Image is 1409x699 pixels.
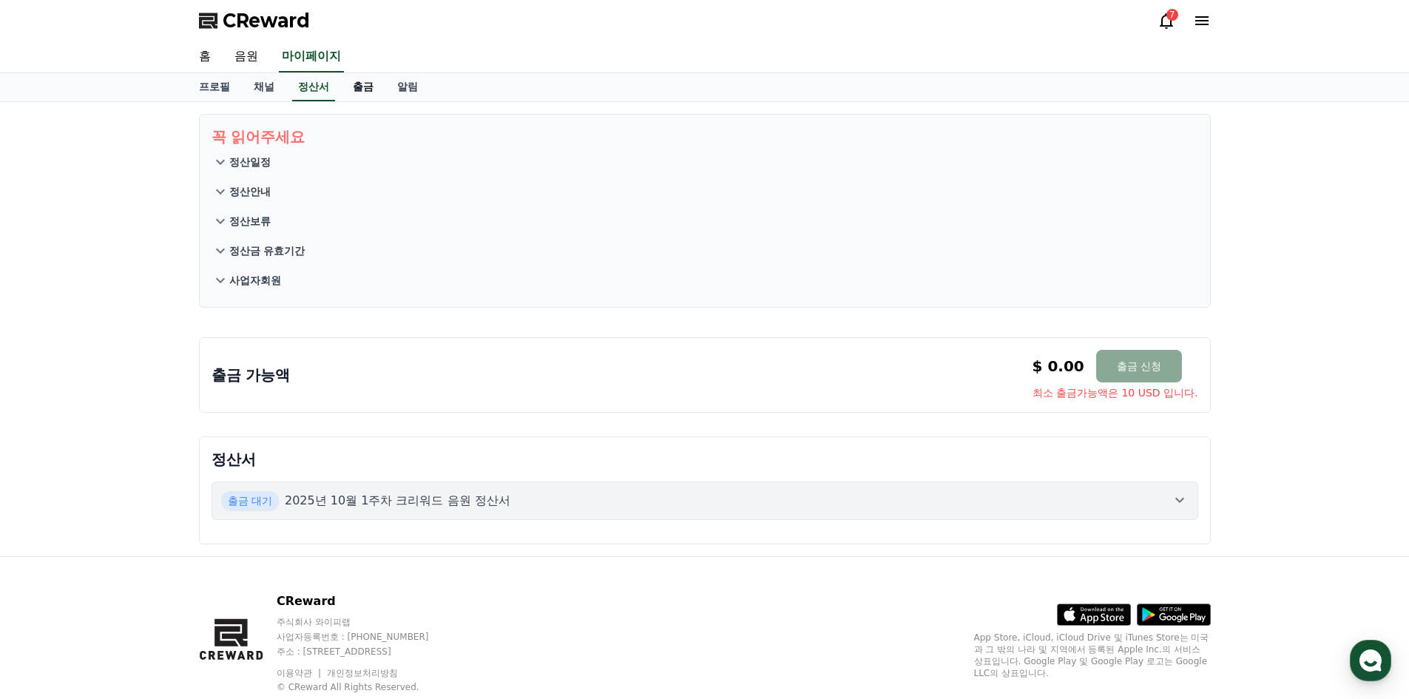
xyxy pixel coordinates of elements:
a: 7 [1158,12,1175,30]
span: 홈 [47,491,55,503]
span: 설정 [229,491,246,503]
a: 설정 [191,469,284,506]
a: 출금 [341,73,385,101]
a: 홈 [4,469,98,506]
button: 출금 신청 [1096,350,1182,382]
p: 주식회사 와이피랩 [277,616,457,628]
button: 사업자회원 [212,266,1198,295]
a: 마이페이지 [279,41,344,72]
p: 정산보류 [229,214,271,229]
p: 주소 : [STREET_ADDRESS] [277,646,457,658]
a: 음원 [223,41,270,72]
button: 출금 대기 2025년 10월 1주차 크리워드 음원 정산서 [212,482,1198,520]
p: $ 0.00 [1033,356,1084,376]
button: 정산보류 [212,206,1198,236]
span: 최소 출금가능액은 10 USD 입니다. [1033,385,1198,400]
p: 사업자회원 [229,273,281,288]
p: 정산금 유효기간 [229,243,305,258]
p: 사업자등록번호 : [PHONE_NUMBER] [277,631,457,643]
p: 출금 가능액 [212,365,291,385]
span: 대화 [135,492,153,504]
button: 정산안내 [212,177,1198,206]
a: 채널 [242,73,286,101]
p: 정산서 [212,449,1198,470]
a: 정산서 [292,73,335,101]
button: 정산금 유효기간 [212,236,1198,266]
p: CReward [277,592,457,610]
span: CReward [223,9,310,33]
a: 알림 [385,73,430,101]
a: 대화 [98,469,191,506]
p: 정산일정 [229,155,271,169]
a: CReward [199,9,310,33]
button: 정산일정 [212,147,1198,177]
p: 2025년 10월 1주차 크리워드 음원 정산서 [285,492,510,510]
a: 홈 [187,41,223,72]
span: 출금 대기 [221,491,279,510]
p: © CReward All Rights Reserved. [277,681,457,693]
a: 프로필 [187,73,242,101]
div: 7 [1166,9,1178,21]
p: 꼭 읽어주세요 [212,126,1198,147]
p: App Store, iCloud, iCloud Drive 및 iTunes Store는 미국과 그 밖의 나라 및 지역에서 등록된 Apple Inc.의 서비스 상표입니다. Goo... [974,632,1211,679]
a: 이용약관 [277,668,323,678]
a: 개인정보처리방침 [327,668,398,678]
p: 정산안내 [229,184,271,199]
